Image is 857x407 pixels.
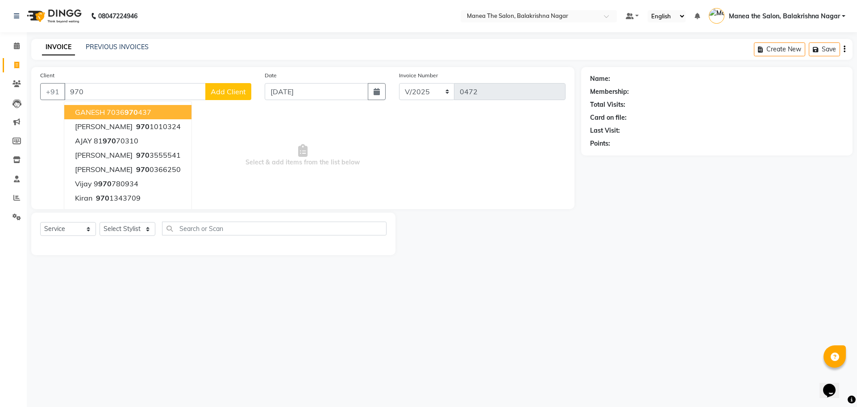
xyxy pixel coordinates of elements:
[94,193,141,202] ngb-highlight: 1343709
[98,179,112,188] span: 970
[23,4,84,29] img: logo
[94,179,138,188] ngb-highlight: 9 780934
[107,108,151,117] ngb-highlight: 7036 437
[40,71,54,80] label: Client
[40,111,566,200] span: Select & add items from the list below
[94,136,138,145] ngb-highlight: 81 70310
[136,165,150,174] span: 970
[265,71,277,80] label: Date
[162,222,387,235] input: Search or Scan
[590,139,610,148] div: Points:
[75,108,105,117] span: GANESH
[75,165,133,174] span: [PERSON_NAME]
[590,87,629,97] div: Membership:
[98,4,137,29] b: 08047224946
[96,193,109,202] span: 970
[729,12,840,21] span: Manea the Salon, Balakrishna Nagar
[75,136,92,145] span: AJAY
[136,122,150,131] span: 970
[75,193,92,202] span: Kiran
[42,39,75,55] a: INVOICE
[136,151,150,159] span: 970
[103,136,116,145] span: 970
[809,42,840,56] button: Save
[75,179,92,188] span: vijay
[590,74,610,84] div: Name:
[820,371,848,398] iframe: chat widget
[709,8,724,24] img: Manea the Salon, Balakrishna Nagar
[590,113,627,122] div: Card on file:
[590,126,620,135] div: Last Visit:
[40,83,65,100] button: +91
[754,42,805,56] button: Create New
[134,122,181,131] ngb-highlight: 1010324
[75,151,133,159] span: [PERSON_NAME]
[399,71,438,80] label: Invoice Number
[125,108,138,117] span: 970
[75,208,120,217] span: sai prameela
[205,83,251,100] button: Add Client
[86,43,149,51] a: PREVIOUS INVOICES
[64,83,206,100] input: Search by Name/Mobile/Email/Code
[75,122,133,131] span: [PERSON_NAME]
[134,151,181,159] ngb-highlight: 3555541
[590,100,625,109] div: Total Visits:
[121,208,163,217] ngb-highlight: 432412
[123,208,137,217] span: 970
[134,165,181,174] ngb-highlight: 0366250
[211,87,246,96] span: Add Client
